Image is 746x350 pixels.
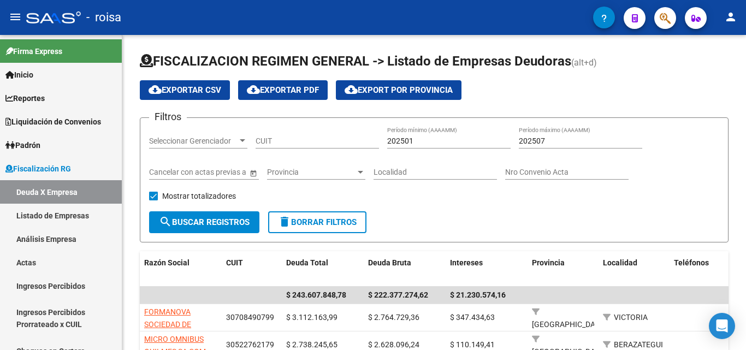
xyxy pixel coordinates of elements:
[724,10,737,23] mat-icon: person
[345,85,453,95] span: Export por Provincia
[286,340,338,349] span: $ 2.738.245,65
[368,290,428,299] span: $ 222.377.274,62
[450,313,495,322] span: $ 347.434,63
[571,57,597,68] span: (alt+d)
[364,251,446,287] datatable-header-cell: Deuda Bruta
[5,163,71,175] span: Fiscalización RG
[614,313,648,322] span: VICTORIA
[140,80,230,100] button: Exportar CSV
[149,109,187,124] h3: Filtros
[226,258,243,267] span: CUIT
[528,251,599,287] datatable-header-cell: Provincia
[5,45,62,57] span: Firma Express
[9,10,22,23] mat-icon: menu
[278,217,357,227] span: Borrar Filtros
[149,83,162,96] mat-icon: cloud_download
[149,211,259,233] button: Buscar Registros
[345,83,358,96] mat-icon: cloud_download
[149,85,221,95] span: Exportar CSV
[674,258,709,267] span: Teléfonos
[709,313,735,339] div: Open Intercom Messenger
[140,54,571,69] span: FISCALIZACION REGIMEN GENERAL -> Listado de Empresas Deudoras
[268,211,366,233] button: Borrar Filtros
[267,168,356,177] span: Provincia
[144,258,190,267] span: Razón Social
[5,92,45,104] span: Reportes
[282,251,364,287] datatable-header-cell: Deuda Total
[368,258,411,267] span: Deuda Bruta
[226,313,274,322] span: 30708490799
[599,251,670,287] datatable-header-cell: Localidad
[450,340,495,349] span: $ 110.149,41
[238,80,328,100] button: Exportar PDF
[614,340,663,349] span: BERAZATEGUI
[278,215,291,228] mat-icon: delete
[532,320,606,329] span: [GEOGRAPHIC_DATA]
[286,258,328,267] span: Deuda Total
[5,139,40,151] span: Padrón
[286,290,346,299] span: $ 243.607.848,78
[336,80,461,100] button: Export por Provincia
[226,340,274,349] span: 30522762179
[450,258,483,267] span: Intereses
[247,83,260,96] mat-icon: cloud_download
[222,251,282,287] datatable-header-cell: CUIT
[247,85,319,95] span: Exportar PDF
[86,5,121,29] span: - roisa
[450,290,506,299] span: $ 21.230.574,16
[159,215,172,228] mat-icon: search
[162,189,236,203] span: Mostrar totalizadores
[5,116,101,128] span: Liquidación de Convenios
[247,167,259,179] button: Open calendar
[149,137,238,146] span: Seleccionar Gerenciador
[5,69,33,81] span: Inicio
[286,313,338,322] span: $ 3.112.163,99
[140,251,222,287] datatable-header-cell: Razón Social
[368,340,419,349] span: $ 2.628.096,24
[603,258,637,267] span: Localidad
[446,251,528,287] datatable-header-cell: Intereses
[159,217,250,227] span: Buscar Registros
[368,313,419,322] span: $ 2.764.729,36
[532,258,565,267] span: Provincia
